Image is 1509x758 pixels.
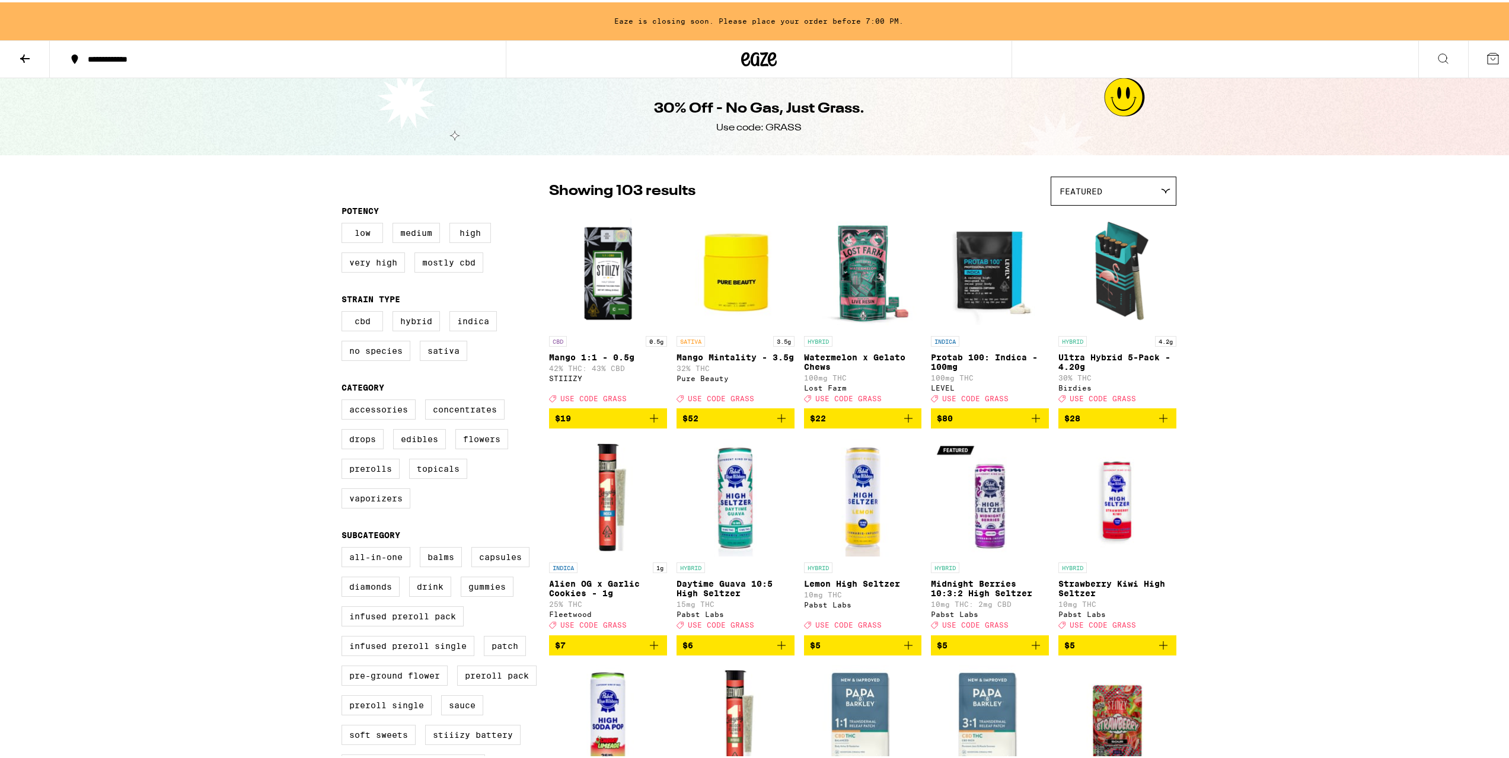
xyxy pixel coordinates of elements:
[1058,436,1176,554] img: Pabst Labs - Strawberry Kiwi High Seltzer
[1064,411,1080,421] span: $28
[804,436,922,554] img: Pabst Labs - Lemon High Seltzer
[804,209,922,328] img: Lost Farm - Watermelon x Gelato Chews
[549,577,667,596] p: Alien OG x Garlic Cookies - 1g
[1058,209,1176,328] img: Birdies - Ultra Hybrid 5-Pack - 4.20g
[549,608,667,616] div: Fleetwood
[653,560,667,571] p: 1g
[555,638,566,648] span: $7
[804,334,832,344] p: HYBRID
[1064,638,1075,648] span: $5
[677,560,705,571] p: HYBRID
[1058,436,1176,632] a: Open page for Strawberry Kiwi High Seltzer from Pabst Labs
[773,334,795,344] p: 3.5g
[804,350,922,369] p: Watermelon x Gelato Chews
[342,574,400,594] label: Diamonds
[931,560,959,571] p: HYBRID
[560,392,627,400] span: USE CODE GRASS
[677,598,795,606] p: 15mg THC
[549,560,578,571] p: INDICA
[677,209,795,328] img: Pure Beauty - Mango Mintality - 3.5g
[455,427,508,447] label: Flowers
[931,382,1049,389] div: LEVEL
[804,589,922,596] p: 10mg THC
[1155,334,1176,344] p: 4.2g
[342,338,410,359] label: No Species
[688,619,754,627] span: USE CODE GRASS
[342,292,400,302] legend: Strain Type
[409,456,467,476] label: Topicals
[815,619,882,627] span: USE CODE GRASS
[549,436,667,554] img: Fleetwood - Alien OG x Garlic Cookies - 1g
[425,722,521,743] label: STIIIZY Battery
[549,362,667,370] p: 42% THC: 43% CBD
[342,204,379,213] legend: Potency
[342,397,416,417] label: Accessories
[942,392,1009,400] span: USE CODE GRASS
[342,309,383,329] label: CBD
[677,608,795,616] div: Pabst Labs
[420,338,467,359] label: Sativa
[484,634,526,654] label: Patch
[810,638,821,648] span: $5
[810,411,826,421] span: $22
[931,633,1049,653] button: Add to bag
[931,436,1049,632] a: Open page for Midnight Berries 10:3:2 High Seltzer from Pabst Labs
[342,380,384,390] legend: Category
[931,350,1049,369] p: Protab 100: Indica - 100mg
[677,577,795,596] p: Daytime Guava 10:5 High Seltzer
[461,574,513,594] label: Gummies
[931,334,959,344] p: INDICA
[677,334,705,344] p: SATIVA
[342,250,405,270] label: Very High
[457,663,537,683] label: Preroll Pack
[677,436,795,554] img: Pabst Labs - Daytime Guava 10:5 High Seltzer
[804,599,922,606] div: Pabst Labs
[931,436,1049,554] img: Pabst Labs - Midnight Berries 10:3:2 High Seltzer
[549,179,696,199] p: Showing 103 results
[815,392,882,400] span: USE CODE GRASS
[342,427,384,447] label: Drops
[549,334,567,344] p: CBD
[682,638,693,648] span: $6
[677,372,795,380] div: Pure Beauty
[1060,184,1102,194] span: Featured
[1058,608,1176,616] div: Pabst Labs
[549,209,667,406] a: Open page for Mango 1:1 - 0.5g from STIIIZY
[549,436,667,632] a: Open page for Alien OG x Garlic Cookies - 1g from Fleetwood
[393,309,440,329] label: Hybrid
[555,411,571,421] span: $19
[677,406,795,426] button: Add to bag
[449,220,491,241] label: High
[342,545,410,565] label: All-In-One
[549,598,667,606] p: 25% THC
[931,608,1049,616] div: Pabst Labs
[804,577,922,586] p: Lemon High Seltzer
[342,528,400,538] legend: Subcategory
[804,209,922,406] a: Open page for Watermelon x Gelato Chews from Lost Farm
[677,362,795,370] p: 32% THC
[804,560,832,571] p: HYBRID
[1058,577,1176,596] p: Strawberry Kiwi High Seltzer
[342,722,416,743] label: Soft Sweets
[560,619,627,627] span: USE CODE GRASS
[342,693,432,713] label: Preroll Single
[804,406,922,426] button: Add to bag
[931,577,1049,596] p: Midnight Berries 10:3:2 High Seltzer
[409,574,451,594] label: Drink
[425,397,505,417] label: Concentrates
[804,633,922,653] button: Add to bag
[931,209,1049,406] a: Open page for Protab 100: Indica - 100mg from LEVEL
[931,209,1049,328] img: LEVEL - Protab 100: Indica - 100mg
[393,220,440,241] label: Medium
[688,392,754,400] span: USE CODE GRASS
[342,456,400,476] label: Prerolls
[1058,334,1087,344] p: HYBRID
[804,372,922,379] p: 100mg THC
[677,633,795,653] button: Add to bag
[716,119,802,132] div: Use code: GRASS
[342,220,383,241] label: Low
[1058,560,1087,571] p: HYBRID
[414,250,483,270] label: Mostly CBD
[549,633,667,653] button: Add to bag
[342,486,410,506] label: Vaporizers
